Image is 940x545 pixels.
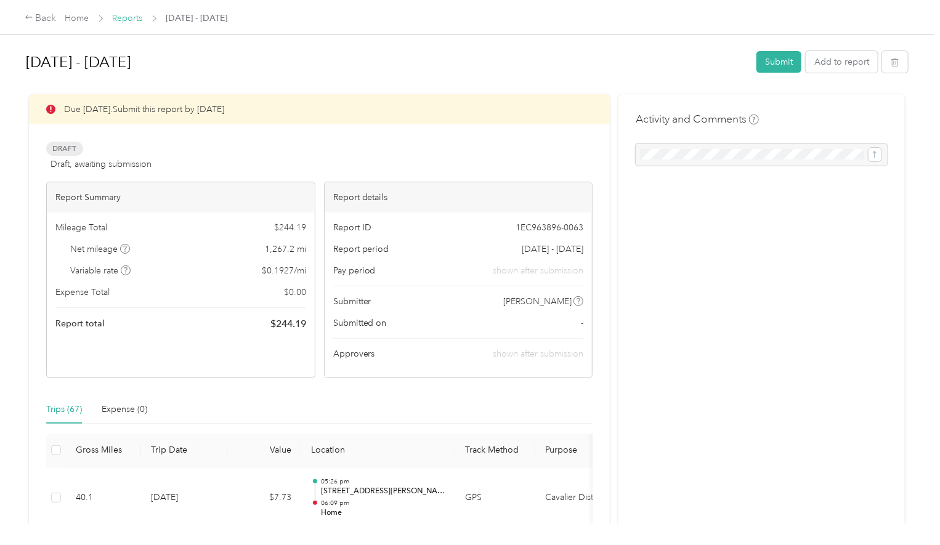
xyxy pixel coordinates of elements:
[227,467,301,529] td: $7.73
[265,243,306,256] span: 1,267.2 mi
[141,467,227,529] td: [DATE]
[46,403,82,416] div: Trips (67)
[113,13,143,23] a: Reports
[535,434,628,467] th: Purpose
[522,243,583,256] span: [DATE] - [DATE]
[71,264,131,277] span: Variable rate
[455,434,535,467] th: Track Method
[66,434,141,467] th: Gross Miles
[166,12,228,25] span: [DATE] - [DATE]
[29,94,610,124] div: Due [DATE]. Submit this report by [DATE]
[321,507,445,519] p: Home
[55,286,110,299] span: Expense Total
[333,295,371,308] span: Submitter
[321,499,445,507] p: 06:09 pm
[535,467,628,529] td: Cavalier Distributing Company
[321,486,445,497] p: [STREET_ADDRESS][PERSON_NAME]
[333,264,376,277] span: Pay period
[66,467,141,529] td: 40.1
[141,434,227,467] th: Trip Date
[756,51,801,73] button: Submit
[581,317,583,329] span: -
[284,286,306,299] span: $ 0.00
[270,317,306,331] span: $ 244.19
[227,434,301,467] th: Value
[333,317,387,329] span: Submitted on
[516,221,583,234] span: 1EC963896-0063
[51,158,152,171] span: Draft, awaiting submission
[806,51,878,73] button: Add to report
[493,264,583,277] span: shown after submission
[493,349,583,359] span: shown after submission
[301,434,455,467] th: Location
[71,243,131,256] span: Net mileage
[333,243,389,256] span: Report period
[46,142,83,156] span: Draft
[55,221,107,234] span: Mileage Total
[26,47,748,77] h1: Sep 1 - 30, 2025
[55,317,105,330] span: Report total
[503,295,572,308] span: [PERSON_NAME]
[333,347,375,360] span: Approvers
[25,11,57,26] div: Back
[636,111,759,127] h4: Activity and Comments
[47,182,315,212] div: Report Summary
[325,182,593,212] div: Report details
[333,221,371,234] span: Report ID
[321,477,445,486] p: 05:26 pm
[455,467,535,529] td: GPS
[102,403,147,416] div: Expense (0)
[262,264,306,277] span: $ 0.1927 / mi
[65,13,89,23] a: Home
[871,476,940,545] iframe: Everlance-gr Chat Button Frame
[274,221,306,234] span: $ 244.19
